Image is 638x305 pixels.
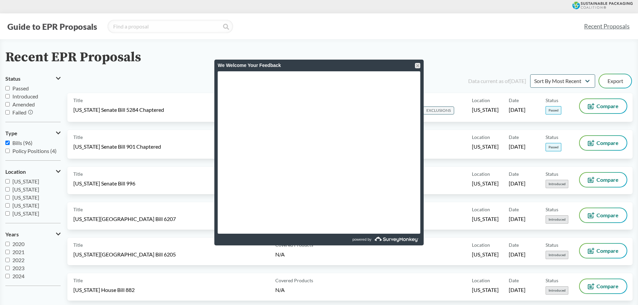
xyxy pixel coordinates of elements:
span: Title [73,134,83,141]
span: Status [546,170,558,177]
span: Location [472,97,490,104]
span: Compare [596,248,619,253]
button: Compare [580,173,627,187]
span: [US_STATE] Senate Bill 996 [73,180,135,187]
span: [US_STATE] [472,251,499,258]
span: Status [546,97,558,104]
span: [US_STATE] [12,202,39,209]
span: [US_STATE] Senate Bill 901 Chaptered [73,143,161,150]
span: 2020 [12,241,24,247]
input: Failed [5,110,10,115]
span: 2022 [12,257,24,263]
input: 2022 [5,258,10,262]
span: Amended [12,101,35,107]
span: Date [509,97,519,104]
span: Status [546,277,558,284]
span: Policy Positions (4) [12,148,57,154]
button: Type [5,128,61,139]
span: Status [546,134,558,141]
span: Title [73,170,83,177]
span: Years [5,231,19,237]
button: Compare [580,99,627,113]
span: Compare [596,103,619,109]
span: [US_STATE] [472,286,499,294]
span: Title [73,277,83,284]
span: Failed [12,109,26,116]
span: N/A [275,251,285,257]
button: Compare [580,244,627,258]
span: [US_STATE] [12,210,39,217]
span: [DATE] [509,286,525,294]
span: Passed [546,106,561,115]
span: [US_STATE] [472,143,499,150]
span: Location [472,134,490,141]
span: Location [5,169,26,175]
input: 2023 [5,266,10,270]
span: [US_STATE][GEOGRAPHIC_DATA] Bill 6207 [73,215,176,223]
span: Compare [596,213,619,218]
span: Type [5,130,17,136]
input: 2024 [5,274,10,278]
span: [DATE] [509,251,525,258]
span: Passed [12,85,29,91]
span: Bills (96) [12,140,32,146]
span: Status [546,241,558,248]
div: We Welcome Your Feedback [218,60,420,71]
span: Compare [596,177,619,182]
span: Introduced [546,180,568,188]
span: Location [472,277,490,284]
span: Title [73,97,83,104]
span: [US_STATE] [472,215,499,223]
span: Introduced [546,286,568,295]
button: Compare [580,279,627,293]
span: Title [73,241,83,248]
span: Compare [596,284,619,289]
button: Guide to EPR Proposals [5,21,99,32]
span: [US_STATE] House Bill 882 [73,286,135,294]
span: [US_STATE] Senate Bill 5284 Chaptered [73,106,164,113]
span: 2024 [12,273,24,279]
button: Compare [580,136,627,150]
input: Passed [5,86,10,90]
span: [US_STATE] [472,106,499,113]
span: Location [472,170,490,177]
button: Years [5,229,61,240]
a: powered by [320,234,420,245]
input: [US_STATE] [5,187,10,192]
input: Amended [5,102,10,106]
button: Export [599,74,631,88]
input: Find a proposal [108,20,233,33]
span: [US_STATE][GEOGRAPHIC_DATA] Bill 6205 [73,251,176,258]
span: powered by [352,234,371,245]
input: Introduced [5,94,10,98]
input: [US_STATE] [5,179,10,183]
input: Bills (96) [5,141,10,145]
input: [US_STATE] [5,211,10,216]
input: 2020 [5,242,10,246]
span: [DATE] [509,215,525,223]
span: Date [509,241,519,248]
input: [US_STATE] [5,195,10,200]
span: Location [472,241,490,248]
a: Recent Proposals [581,19,633,34]
span: Covered Products [275,277,313,284]
button: Compare [580,208,627,222]
div: Data current as of [DATE] [468,77,526,85]
span: [DATE] [509,106,525,113]
span: Introduced [546,251,568,259]
span: Title [73,206,83,213]
span: N/A [275,287,285,293]
span: [DATE] [509,180,525,187]
input: 2021 [5,250,10,254]
span: Date [509,277,519,284]
span: [US_STATE] [12,194,39,201]
span: Location [472,206,490,213]
span: [US_STATE] [472,180,499,187]
span: Compare [596,140,619,146]
span: Introduced [12,93,38,99]
input: Policy Positions (4) [5,149,10,153]
input: [US_STATE] [5,203,10,208]
h2: Recent EPR Proposals [5,50,141,65]
span: 2021 [12,249,24,255]
span: Status [5,76,20,82]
